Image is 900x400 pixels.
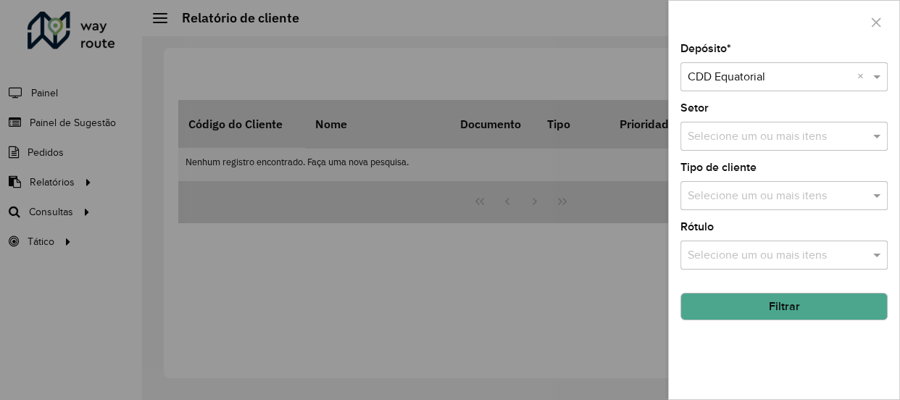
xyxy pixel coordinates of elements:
label: Rótulo [680,218,714,236]
button: Filtrar [680,293,888,320]
label: Tipo de cliente [680,159,757,176]
span: Clear all [857,68,870,86]
label: Depósito [680,40,731,57]
label: Setor [680,99,709,117]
